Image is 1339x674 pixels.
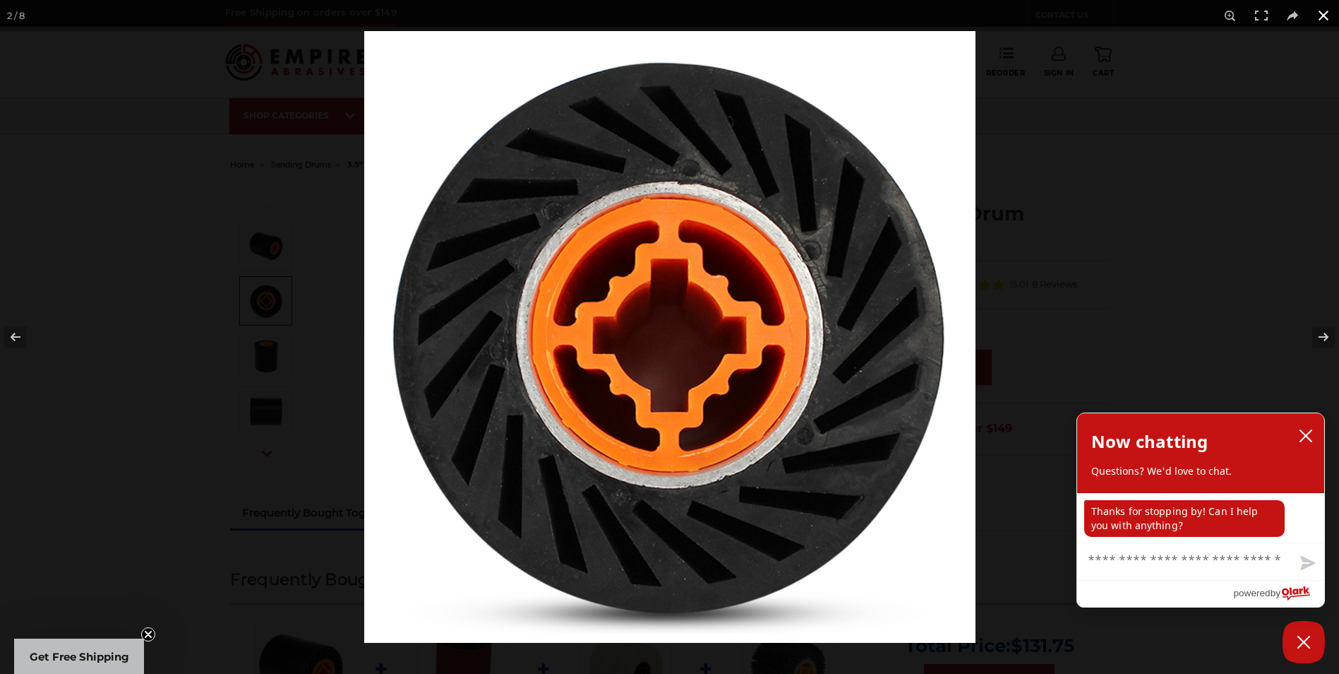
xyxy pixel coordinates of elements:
p: Questions? We'd love to chat. [1091,464,1310,478]
button: Send message [1289,548,1324,580]
a: Powered by Olark [1233,581,1324,607]
p: Thanks for stopping by! Can I help you with anything? [1084,500,1285,537]
h2: Now chatting [1091,427,1208,456]
img: 3.5_Inch_Rubber_Expanding_Drum_-_quad_key_arbor__00271.1582651986.jpg [364,31,975,643]
span: by [1271,584,1280,602]
button: Close teaser [141,627,155,642]
span: powered [1233,584,1270,602]
div: Get Free ShippingClose teaser [14,639,144,674]
div: olark chatbox [1076,413,1325,608]
span: Get Free Shipping [30,650,129,663]
button: Close Chatbox [1283,621,1325,663]
button: close chatbox [1295,425,1317,447]
div: chat [1077,493,1324,543]
button: Next (arrow right) [1290,302,1339,372]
